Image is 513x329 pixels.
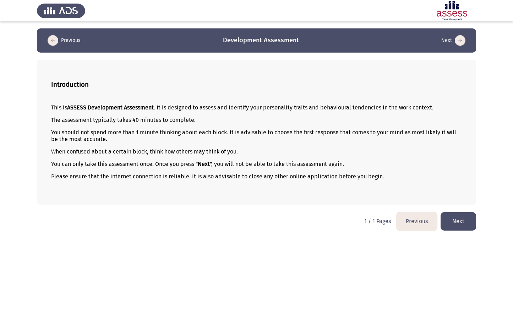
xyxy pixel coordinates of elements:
b: Next [198,161,210,167]
p: The assessment typically takes 40 minutes to complete. [51,117,462,123]
button: load next page [439,35,468,46]
b: ASSESS Development Assessment [67,104,154,111]
p: You should not spend more than 1 minute thinking about each block. It is advisable to choose the ... [51,129,462,142]
p: This is . It is designed to assess and identify your personality traits and behavioural tendencie... [51,104,462,111]
b: Introduction [51,81,89,88]
button: load previous page [45,35,83,46]
p: When confused about a certain block, think how others may think of you. [51,148,462,155]
h3: Development Assessment [223,36,299,45]
img: Assess Talent Management logo [37,1,85,21]
p: You can only take this assessment once. Once you press " ", you will not be able to take this ass... [51,161,462,167]
img: Assessment logo of Development Assessment R1 (EN/AR) [428,1,476,21]
p: Please ensure that the internet connection is reliable. It is also advisable to close any other o... [51,173,462,180]
button: load previous page [397,212,437,230]
button: load next page [441,212,476,230]
p: 1 / 1 Pages [364,218,391,225]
